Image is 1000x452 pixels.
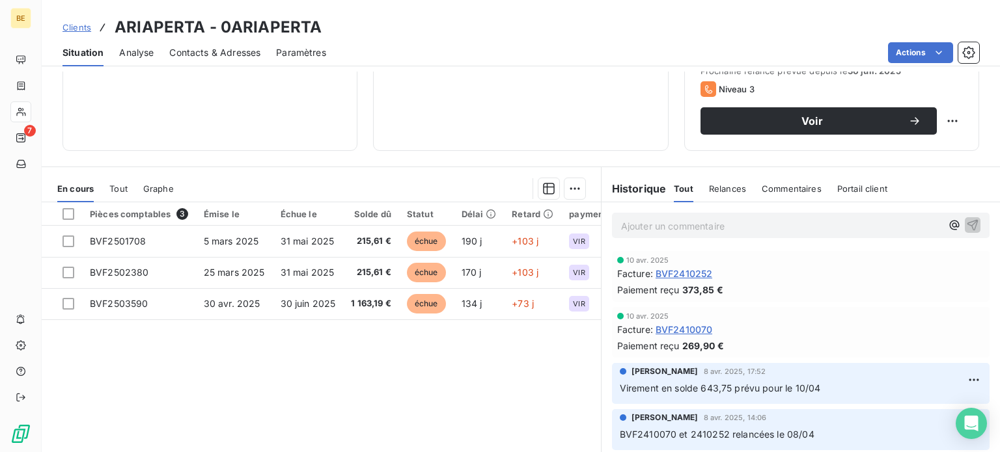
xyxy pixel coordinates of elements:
[90,208,188,220] div: Pièces comptables
[62,21,91,34] a: Clients
[204,267,265,278] span: 25 mars 2025
[351,297,391,310] span: 1 163,19 €
[512,235,538,246] span: +103 j
[888,42,953,63] button: Actions
[569,209,650,219] div: paymentTypeCode
[351,235,391,248] span: 215,61 €
[573,300,585,308] span: VIR
[281,298,336,309] span: 30 juin 2025
[626,256,669,264] span: 10 avr. 2025
[407,263,446,282] span: échue
[351,266,391,279] span: 215,61 €
[276,46,326,59] span: Paramètres
[573,269,585,276] span: VIR
[281,209,336,219] div: Échue le
[407,232,446,251] span: échue
[407,209,446,219] div: Statut
[462,298,482,309] span: 134 j
[462,267,482,278] span: 170 j
[90,267,149,278] span: BVF2502380
[573,237,585,245] span: VIR
[704,414,767,421] span: 8 avr. 2025, 14:06
[462,235,482,246] span: 190 j
[351,209,391,219] div: Solde dû
[632,366,699,377] span: [PERSON_NAME]
[281,235,335,246] span: 31 mai 2025
[24,125,36,137] span: 7
[204,209,265,219] div: Émise le
[462,209,497,219] div: Délai
[57,183,94,194] span: En cours
[176,208,188,220] span: 3
[656,267,713,280] span: BVF2410252
[656,323,713,336] span: BVF2410070
[719,84,755,94] span: Niveau 3
[143,183,174,194] span: Graphe
[704,367,766,375] span: 8 avr. 2025, 17:52
[512,267,538,278] span: +103 j
[701,107,937,135] button: Voir
[620,429,814,440] span: BVF2410070 et 2410252 relancées le 08/04
[617,339,680,352] span: Paiement reçu
[90,298,148,309] span: BVF2503590
[512,298,534,309] span: +73 j
[709,183,746,194] span: Relances
[10,423,31,444] img: Logo LeanPay
[602,181,667,196] h6: Historique
[169,46,260,59] span: Contacts & Adresses
[407,294,446,313] span: échue
[62,22,91,33] span: Clients
[682,339,724,352] span: 269,90 €
[62,46,104,59] span: Situation
[204,235,259,246] span: 5 mars 2025
[617,283,680,297] span: Paiement reçu
[10,8,31,29] div: BE
[617,323,653,336] span: Facture :
[204,298,260,309] span: 30 avr. 2025
[682,283,723,297] span: 373,85 €
[956,408,987,439] div: Open Intercom Messenger
[512,209,553,219] div: Retard
[119,46,154,59] span: Analyse
[115,16,322,39] h3: ARIAPERTA - 0ARIAPERTA
[90,235,146,246] span: BVF2501708
[281,267,335,278] span: 31 mai 2025
[109,183,128,194] span: Tout
[674,183,693,194] span: Tout
[837,183,887,194] span: Portail client
[626,312,669,320] span: 10 avr. 2025
[620,382,821,393] span: Virement en solde 643,75 prévu pour le 10/04
[617,267,653,280] span: Facture :
[762,183,822,194] span: Commentaires
[716,116,908,126] span: Voir
[632,412,699,423] span: [PERSON_NAME]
